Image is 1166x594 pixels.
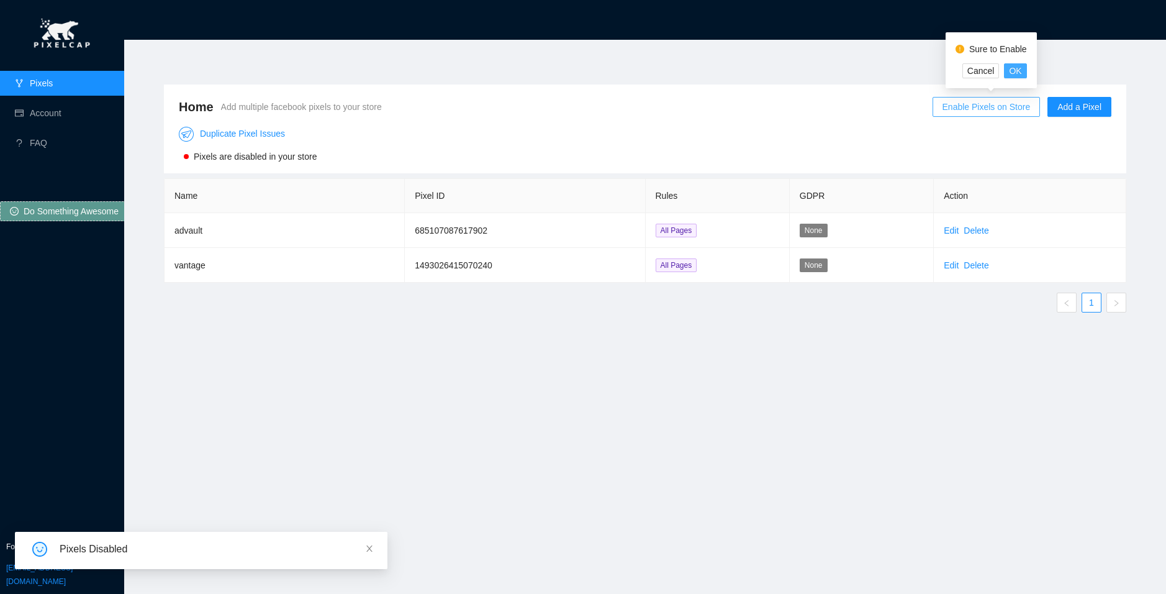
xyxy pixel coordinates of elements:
span: OK [1009,64,1021,78]
li: Next Page [1106,293,1126,313]
a: Account [30,108,61,118]
button: left [1057,293,1077,313]
a: FAQ [30,138,47,148]
p: For support please email: [6,541,118,553]
span: Home [179,97,214,117]
li: 1 [1082,293,1101,313]
img: Duplicate Pixel Issues [179,127,194,142]
a: Delete [964,226,988,235]
td: GDPR [790,248,934,283]
th: Action [934,179,1126,213]
span: Pixels are disabled in your store [194,152,317,162]
span: Add multiple facebook pixels to your store [221,100,382,114]
span: smile [32,542,47,557]
th: Pixel ID [405,179,645,213]
td: GDPR [790,213,934,248]
td: Pixel ID [405,248,645,283]
span: right [1113,299,1120,307]
span: left [1063,299,1070,307]
span: Enable Pixels on Store [942,100,1031,114]
th: Rules [646,179,790,213]
td: Name [165,248,405,283]
a: Pixels [30,78,53,88]
span: close [365,544,374,553]
span: None [800,258,828,272]
span: Do Something Awesome [24,204,119,218]
img: pixel-cap.png [25,12,99,56]
span: exclamation-circle [956,45,964,53]
span: smile [10,207,19,217]
span: All Pages [656,258,697,272]
button: right [1106,293,1126,313]
td: Name [165,213,405,248]
span: None [800,224,828,237]
a: Edit [944,260,959,270]
a: [EMAIL_ADDRESS][DOMAIN_NAME] [6,564,73,586]
button: Enable Pixels on Store [933,97,1041,117]
div: Pixels Disabled [60,542,373,557]
span: Cancel [967,64,995,78]
th: GDPR [790,179,934,213]
a: Duplicate Pixel Issues [179,129,285,139]
button: Add a Pixel [1047,97,1111,117]
button: Cancel [962,63,1000,78]
th: Name [165,179,405,213]
td: Rules [646,213,790,248]
span: Add a Pixel [1057,100,1101,114]
span: All Pages [656,224,697,237]
li: Previous Page [1057,293,1077,313]
a: Edit [944,226,959,235]
div: Sure to Enable [956,42,1027,56]
a: 1 [1082,293,1101,312]
td: Pixel ID [405,213,645,248]
a: Delete [964,260,988,270]
button: OK [1004,63,1026,78]
td: Rules [646,248,790,283]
